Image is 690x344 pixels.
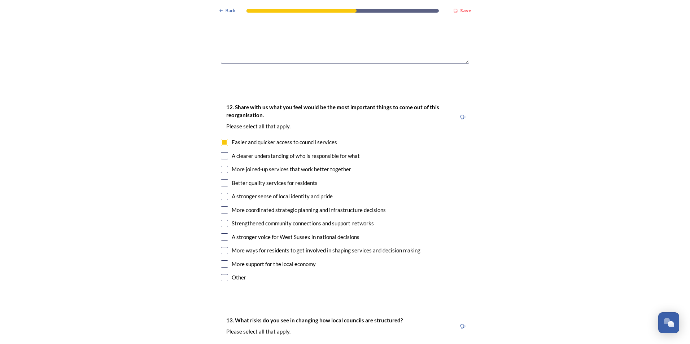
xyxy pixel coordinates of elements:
strong: 13. What risks do you see in changing how local councils are structured? [226,317,403,323]
button: Open Chat [658,312,679,333]
div: Easier and quicker access to council services [232,138,337,146]
div: More support for the local economy [232,260,316,268]
div: More ways for residents to get involved in shaping services and decision making [232,246,420,255]
div: A clearer understanding of who is responsible for what [232,152,360,160]
div: A stronger sense of local identity and pride [232,192,333,200]
strong: 12. Share with us what you feel would be the most important things to come out of this reorganisa... [226,104,440,118]
p: Please select all that apply. [226,123,451,130]
div: More joined-up services that work better together [232,165,351,173]
div: Better quality services for residents [232,179,318,187]
div: A stronger voice for West Sussex in national decisions [232,233,359,241]
div: More coordinated strategic planning and infrastructure decisions [232,206,386,214]
div: Strengthened community connections and support networks [232,219,374,228]
strong: Save [460,7,471,14]
span: Back [226,7,236,14]
div: Other [232,273,246,282]
p: Please select all that apply. [226,328,403,335]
